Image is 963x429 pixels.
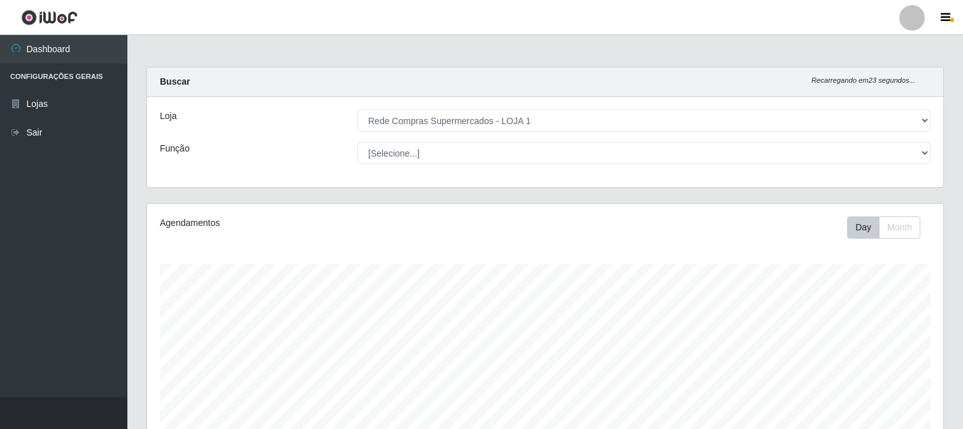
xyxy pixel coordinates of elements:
label: Loja [160,109,176,123]
label: Função [160,142,190,155]
strong: Buscar [160,76,190,87]
div: Toolbar with button groups [847,216,931,239]
img: CoreUI Logo [21,10,78,25]
div: First group [847,216,920,239]
i: Recarregando em 23 segundos... [811,76,915,84]
button: Month [879,216,920,239]
button: Day [847,216,880,239]
div: Agendamentos [160,216,470,230]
